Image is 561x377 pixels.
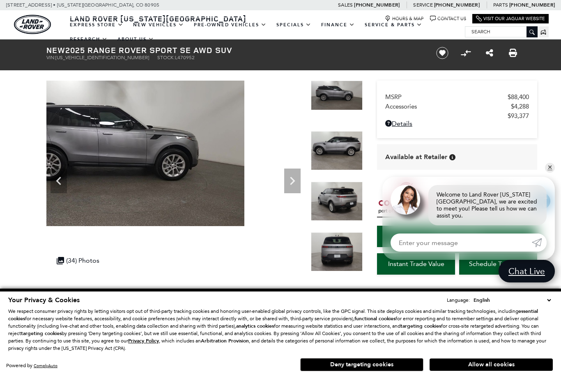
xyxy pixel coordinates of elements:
[447,298,470,303] div: Language:
[486,48,493,58] a: Share this New 2025 Range Rover Sport SE AWD SUV
[311,131,363,170] img: New 2025 Eiger Grey Land Rover SE image 10
[46,46,422,55] h1: 2025 Range Rover Sport SE AWD SUV
[354,315,395,322] strong: functional cookies
[469,260,528,268] span: Schedule Test Drive
[316,18,360,32] a: Finance
[385,93,529,101] a: MSRP $88,400
[385,112,529,120] a: $93,377
[338,2,353,8] span: Sales
[532,234,547,252] a: Submit
[385,153,447,162] span: Available at Retailer
[354,2,400,8] a: [PHONE_NUMBER]
[459,253,537,275] a: Schedule Test Drive
[311,81,363,110] img: New 2025 Eiger Grey Land Rover SE image 9
[434,2,480,8] a: [PHONE_NUMBER]
[113,32,159,46] a: About Us
[6,2,159,8] a: [STREET_ADDRESS] • [US_STATE][GEOGRAPHIC_DATA], CO 80905
[391,185,420,215] img: Agent profile photo
[157,55,175,60] span: Stock:
[430,358,553,371] button: Allow all cookies
[428,185,547,225] div: Welcome to Land Rover [US_STATE][GEOGRAPHIC_DATA], we are excited to meet you! Please tell us how...
[449,154,455,160] div: Vehicle is in stock and ready for immediate delivery. Due to demand, availability is subject to c...
[271,18,316,32] a: Specials
[55,55,149,60] span: [US_VEHICLE_IDENTIFICATION_NUMBER]
[14,15,51,34] img: Land Rover
[508,112,529,120] span: $93,377
[377,253,455,275] a: Instant Trade Value
[385,93,508,101] span: MSRP
[511,103,529,110] span: $4,288
[499,260,555,282] a: Chat Live
[46,55,55,60] span: VIN:
[476,16,545,22] a: Visit Our Jaguar Website
[465,27,537,37] input: Search
[65,32,113,46] a: Research
[460,47,472,59] button: Compare Vehicle
[311,232,363,271] img: New 2025 Eiger Grey Land Rover SE image 12
[385,16,424,22] a: Hours & Map
[471,296,553,304] select: Language Select
[189,18,271,32] a: Pre-Owned Vehicles
[175,55,195,60] span: L470952
[509,2,555,8] a: [PHONE_NUMBER]
[128,338,159,344] u: Privacy Policy
[508,93,529,101] span: $88,400
[493,2,508,8] span: Parts
[300,358,423,371] button: Deny targeting cookies
[400,323,441,329] strong: targeting cookies
[21,330,62,337] strong: targeting cookies
[360,18,427,32] a: Service & Parts
[433,46,451,60] button: Save vehicle
[53,252,103,268] div: (34) Photos
[8,308,553,352] p: We respect consumer privacy rights by letting visitors opt out of third-party tracking cookies an...
[128,18,189,32] a: New Vehicles
[201,338,249,344] strong: Arbitration Provision
[14,15,51,34] a: land-rover
[385,103,511,110] span: Accessories
[377,226,537,247] a: Start Your Deal
[430,16,466,22] a: Contact Us
[388,260,444,268] span: Instant Trade Value
[504,266,549,277] span: Chat Live
[6,363,57,368] div: Powered by
[385,120,529,127] a: Details
[65,14,251,23] a: Land Rover [US_STATE][GEOGRAPHIC_DATA]
[284,169,301,193] div: Next
[51,169,67,193] div: Previous
[236,323,274,329] strong: analytics cookies
[46,44,65,56] strong: New
[65,18,128,32] a: EXPRESS STORE
[413,2,432,8] span: Service
[70,14,246,23] span: Land Rover [US_STATE][GEOGRAPHIC_DATA]
[8,296,80,305] span: Your Privacy & Cookies
[391,234,532,252] input: Enter your message
[34,363,57,368] a: ComplyAuto
[311,182,363,221] img: New 2025 Eiger Grey Land Rover SE image 11
[385,103,529,110] a: Accessories $4,288
[65,18,465,46] nav: Main Navigation
[509,48,517,58] a: Print this New 2025 Range Rover Sport SE AWD SUV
